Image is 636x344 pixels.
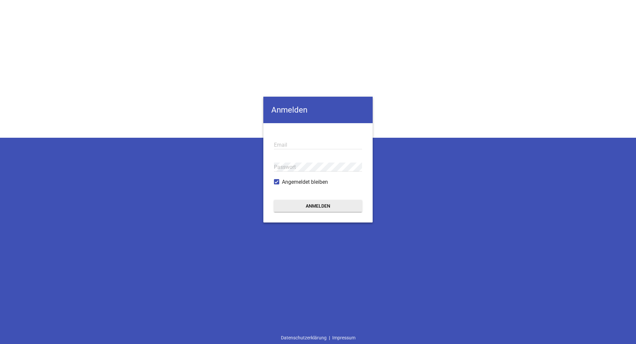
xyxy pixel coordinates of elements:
button: Anmelden [274,200,362,212]
span: Angemeldet bleiben [282,178,328,186]
h4: Anmelden [263,97,373,123]
div: | [279,331,358,344]
a: Impressum [330,331,358,344]
a: Datenschutzerklärung [279,331,329,344]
